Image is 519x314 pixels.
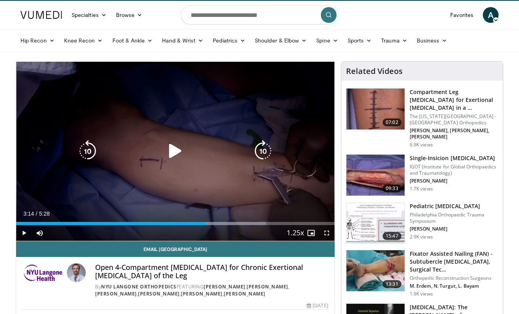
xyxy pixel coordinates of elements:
[95,290,137,297] a: [PERSON_NAME]
[410,283,498,289] p: M. Erdem, N. Turgut, L. Bayam
[307,302,328,309] div: [DATE]
[303,225,319,241] button: Enable picture-in-picture mode
[16,33,59,48] a: Hip Recon
[343,33,377,48] a: Sports
[410,164,498,176] p: IGOT (Institute for Global Orthopaedics and Traumatology)
[376,33,412,48] a: Trauma
[20,11,62,19] img: VuMedi Logo
[181,6,338,24] input: Search topics, interventions
[36,211,37,217] span: /
[108,33,158,48] a: Foot & Ankle
[346,250,405,291] img: e071edbb-ea24-493e-93e4-473a830f7230.150x105_q85_crop-smart_upscale.jpg
[250,33,311,48] a: Shoulder & Elbow
[410,186,433,192] p: 1.7K views
[346,155,405,196] img: 6b704a18-9e3e-4419-8ff8-513de65f434c.150x105_q85_crop-smart_upscale.jpg
[410,88,498,112] h3: Compartment Leg [MEDICAL_DATA] for Exertional [MEDICAL_DATA] in a …
[95,263,328,280] h4: Open 4-Compartment [MEDICAL_DATA] for Chronic Exertional [MEDICAL_DATA] of the Leg
[67,263,86,282] img: Avatar
[410,234,433,240] p: 2.9K views
[208,33,250,48] a: Pediatrics
[410,291,433,297] p: 1.9K views
[410,178,498,184] p: [PERSON_NAME]
[16,222,335,225] div: Progress Bar
[224,290,265,297] a: [PERSON_NAME]
[383,280,401,288] span: 13:31
[410,142,433,148] p: 6.9K views
[383,118,401,126] span: 07:02
[383,185,401,192] span: 09:33
[247,283,288,290] a: [PERSON_NAME]
[16,241,335,257] a: Email [GEOGRAPHIC_DATA]
[346,88,498,148] a: 07:02 Compartment Leg [MEDICAL_DATA] for Exertional [MEDICAL_DATA] in a … The [US_STATE][GEOGRAPH...
[67,7,111,23] a: Specialties
[410,113,498,126] p: The [US_STATE][GEOGRAPHIC_DATA] - [GEOGRAPHIC_DATA] Orthopedics
[410,250,498,273] h3: Fixator Assisted Nailing (FAN) - Subtubercle [MEDICAL_DATA], Surgical Tec…
[16,225,32,241] button: Play
[23,211,34,217] span: 3:14
[410,275,498,281] p: Orthopedic Reconstruction Surgeons
[483,7,499,23] a: A
[346,89,405,129] img: fbdf67ab-6eb5-4ac7-a79d-d283a7f84a1d.150x105_q85_crop-smart_upscale.jpg
[383,232,401,240] span: 15:47
[287,225,303,241] button: Playback Rate
[410,212,498,224] p: Philadelphia Orthopaedic Trauma Symposium
[319,225,335,241] button: Fullscreen
[111,7,147,23] a: Browse
[346,154,498,196] a: 09:33 Single-Insicion [MEDICAL_DATA] IGOT (Institute for Global Orthopaedics and Traumatology) [P...
[16,62,335,241] video-js: Video Player
[95,283,328,297] div: By FEATURING , , , , ,
[410,202,498,210] h3: Pediatric [MEDICAL_DATA]
[346,66,403,76] h4: Related Videos
[204,283,245,290] a: [PERSON_NAME]
[311,33,342,48] a: Spine
[410,154,498,162] h3: Single-Insicion [MEDICAL_DATA]
[410,127,498,140] p: [PERSON_NAME], [PERSON_NAME], [PERSON_NAME]
[39,211,50,217] span: 5:28
[412,33,452,48] a: Business
[138,290,180,297] a: [PERSON_NAME]
[445,7,478,23] a: Favorites
[181,290,223,297] a: [PERSON_NAME]
[346,202,498,244] a: 15:47 Pediatric [MEDICAL_DATA] Philadelphia Orthopaedic Trauma Symposium [PERSON_NAME] 2.9K views
[32,225,48,241] button: Mute
[157,33,208,48] a: Hand & Wrist
[346,250,498,297] a: 13:31 Fixator Assisted Nailing (FAN) - Subtubercle [MEDICAL_DATA], Surgical Tec… Orthopedic Recon...
[59,33,108,48] a: Knee Recon
[22,263,64,282] img: NYU Langone Orthopedics
[346,203,405,244] img: 9a421967-a875-4fb4-aa2f-1ffe3d472be9.150x105_q85_crop-smart_upscale.jpg
[410,226,498,232] p: [PERSON_NAME]
[101,283,177,290] a: NYU Langone Orthopedics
